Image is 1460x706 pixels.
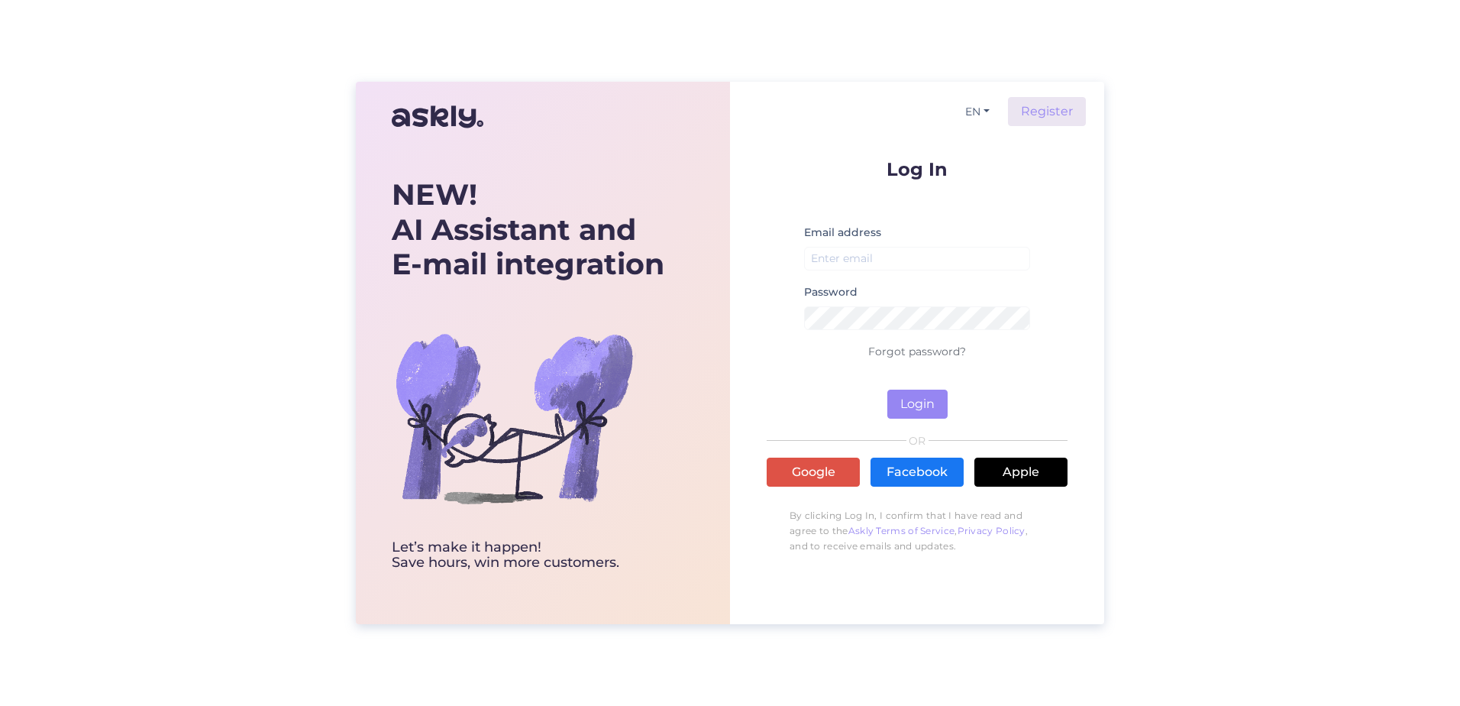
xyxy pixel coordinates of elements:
[959,101,996,123] button: EN
[906,436,929,446] span: OR
[974,458,1068,487] a: Apple
[392,99,483,135] img: Askly
[1008,97,1086,126] a: Register
[392,176,477,212] b: NEW!
[804,247,1030,270] input: Enter email
[871,458,964,487] a: Facebook
[887,390,948,419] button: Login
[392,177,664,282] div: AI Assistant and E-mail integration
[767,458,860,487] a: Google
[958,525,1026,536] a: Privacy Policy
[804,225,881,241] label: Email address
[804,284,858,300] label: Password
[767,160,1068,179] p: Log In
[868,345,966,358] a: Forgot password?
[392,296,636,540] img: bg-askly
[848,525,955,536] a: Askly Terms of Service
[767,500,1068,562] p: By clicking Log In, I confirm that I have read and agree to the , , and to receive emails and upd...
[392,540,664,571] div: Let’s make it happen! Save hours, win more customers.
